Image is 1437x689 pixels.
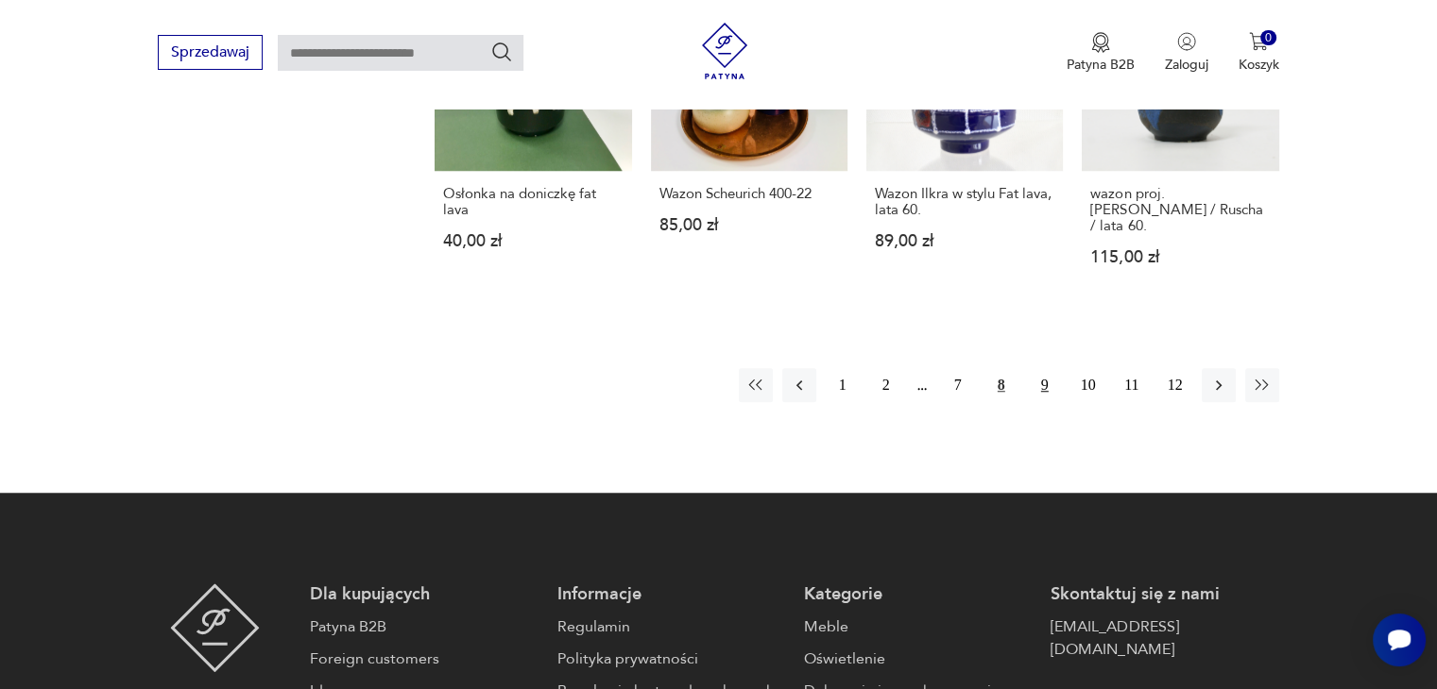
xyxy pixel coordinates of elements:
p: Zaloguj [1165,56,1208,74]
p: Koszyk [1239,56,1279,74]
div: 0 [1260,30,1276,46]
button: Zaloguj [1165,32,1208,74]
button: 7 [941,368,975,402]
a: Oświetlenie [804,647,1032,670]
button: 12 [1158,368,1192,402]
p: 115,00 zł [1090,249,1270,265]
a: [EMAIL_ADDRESS][DOMAIN_NAME] [1051,615,1278,661]
p: Patyna B2B [1067,56,1135,74]
p: 85,00 zł [659,217,839,233]
a: Polityka prywatności [557,647,785,670]
a: Patyna B2B [310,615,538,638]
button: 11 [1115,368,1149,402]
button: Szukaj [490,41,513,63]
img: Ikona koszyka [1249,32,1268,51]
button: 0Koszyk [1239,32,1279,74]
button: 1 [826,368,860,402]
p: 40,00 zł [443,233,623,249]
button: Sprzedawaj [158,35,263,70]
iframe: Smartsupp widget button [1373,613,1426,666]
p: Skontaktuj się z nami [1051,583,1278,606]
button: 2 [869,368,903,402]
button: 9 [1028,368,1062,402]
a: Sprzedawaj [158,47,263,60]
button: 8 [984,368,1018,402]
p: Kategorie [804,583,1032,606]
img: Patyna - sklep z meblami i dekoracjami vintage [170,583,260,672]
h3: wazon proj. [PERSON_NAME] / Ruscha / lata 60. [1090,186,1270,234]
h3: Wazon Ilkra w stylu Fat lava, lata 60. [875,186,1054,218]
h3: Wazon Scheurich 400-22 [659,186,839,202]
button: Patyna B2B [1067,32,1135,74]
p: Informacje [557,583,785,606]
h3: Osłonka na doniczkę fat lava [443,186,623,218]
img: Ikonka użytkownika [1177,32,1196,51]
p: Dla kupujących [310,583,538,606]
a: Regulamin [557,615,785,638]
img: Ikona medalu [1091,32,1110,53]
img: Patyna - sklep z meblami i dekoracjami vintage [696,23,753,79]
button: 10 [1071,368,1105,402]
p: 89,00 zł [875,233,1054,249]
a: Ikona medaluPatyna B2B [1067,32,1135,74]
a: Meble [804,615,1032,638]
a: Foreign customers [310,647,538,670]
